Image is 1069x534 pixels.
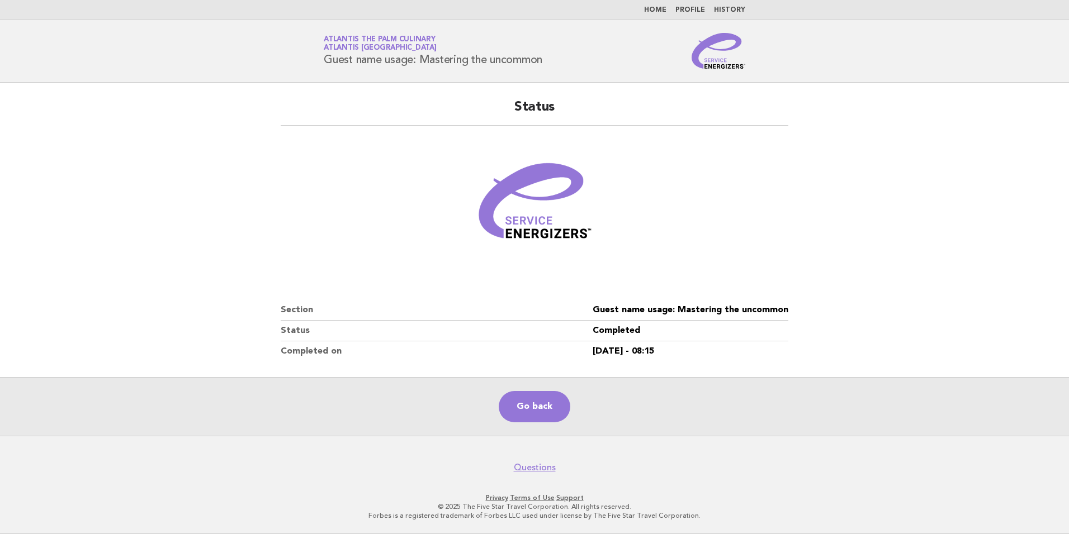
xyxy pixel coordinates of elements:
[467,139,602,273] img: Verified
[644,7,666,13] a: Home
[714,7,745,13] a: History
[192,502,877,511] p: © 2025 The Five Star Travel Corporation. All rights reserved.
[486,494,508,502] a: Privacy
[556,494,584,502] a: Support
[692,33,745,69] img: Service Energizers
[593,341,788,361] dd: [DATE] - 08:15
[499,391,570,422] a: Go back
[514,462,556,473] a: Questions
[192,493,877,502] p: · ·
[281,341,593,361] dt: Completed on
[593,300,788,321] dd: Guest name usage: Mastering the uncommon
[281,321,593,341] dt: Status
[675,7,705,13] a: Profile
[192,511,877,520] p: Forbes is a registered trademark of Forbes LLC used under license by The Five Star Travel Corpora...
[324,36,542,65] h1: Guest name usage: Mastering the uncommon
[324,36,437,51] a: Atlantis The Palm CulinaryAtlantis [GEOGRAPHIC_DATA]
[510,494,555,502] a: Terms of Use
[324,45,437,52] span: Atlantis [GEOGRAPHIC_DATA]
[281,300,593,321] dt: Section
[281,98,788,126] h2: Status
[593,321,788,341] dd: Completed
